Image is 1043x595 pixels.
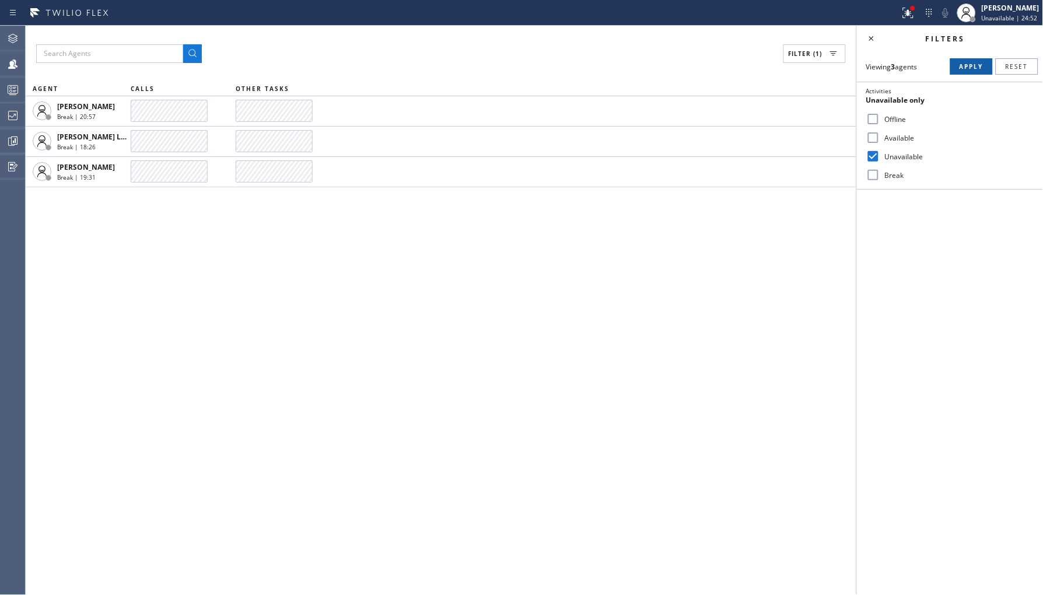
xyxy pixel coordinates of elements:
[57,162,115,172] span: [PERSON_NAME]
[866,95,925,105] span: Unavailable only
[880,114,1034,124] label: Offline
[866,62,918,72] span: Viewing agents
[36,44,183,63] input: Search Agents
[880,152,1034,162] label: Unavailable
[236,85,289,93] span: OTHER TASKS
[880,133,1034,143] label: Available
[57,113,96,121] span: Break | 20:57
[982,3,1039,13] div: [PERSON_NAME]
[937,5,954,21] button: Mute
[1006,62,1028,71] span: Reset
[57,132,212,142] span: [PERSON_NAME] Ledelbeth [PERSON_NAME]
[33,85,58,93] span: AGENT
[960,62,984,71] span: Apply
[57,143,96,151] span: Break | 18:26
[131,85,155,93] span: CALLS
[950,58,993,75] button: Apply
[996,58,1038,75] button: Reset
[891,62,895,72] strong: 3
[783,44,846,63] button: Filter (1)
[57,101,115,111] span: [PERSON_NAME]
[982,14,1038,22] span: Unavailable | 24:52
[880,170,1034,180] label: Break
[866,87,1034,95] div: Activities
[926,34,965,44] span: Filters
[57,173,96,181] span: Break | 19:31
[789,50,822,58] span: Filter (1)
